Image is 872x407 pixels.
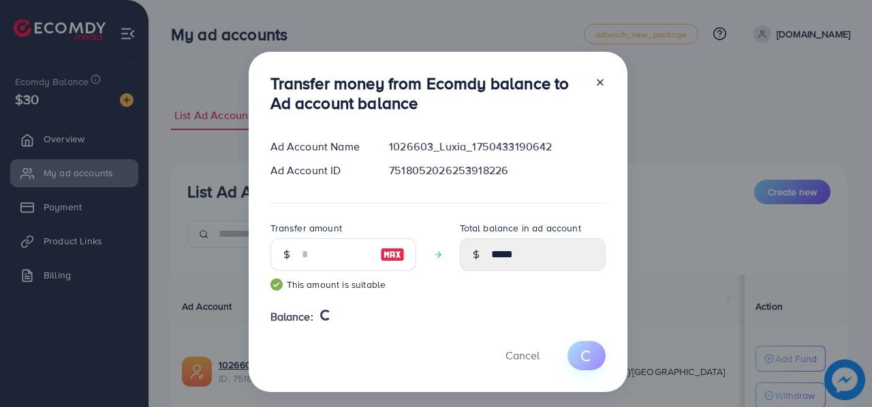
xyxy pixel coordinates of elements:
div: Ad Account Name [260,139,379,154]
span: Balance: [270,309,313,325]
small: This amount is suitable [270,278,416,291]
div: Ad Account ID [260,163,379,178]
button: Cancel [488,341,557,370]
h3: Transfer money from Ecomdy balance to Ad account balance [270,74,584,113]
img: image [380,246,405,263]
div: 7518052026253918226 [378,163,616,178]
div: 1026603_Luxia_1750433190642 [378,139,616,154]
label: Transfer amount [270,221,342,235]
span: Cancel [505,348,540,363]
img: guide [270,278,283,291]
label: Total balance in ad account [460,221,581,235]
